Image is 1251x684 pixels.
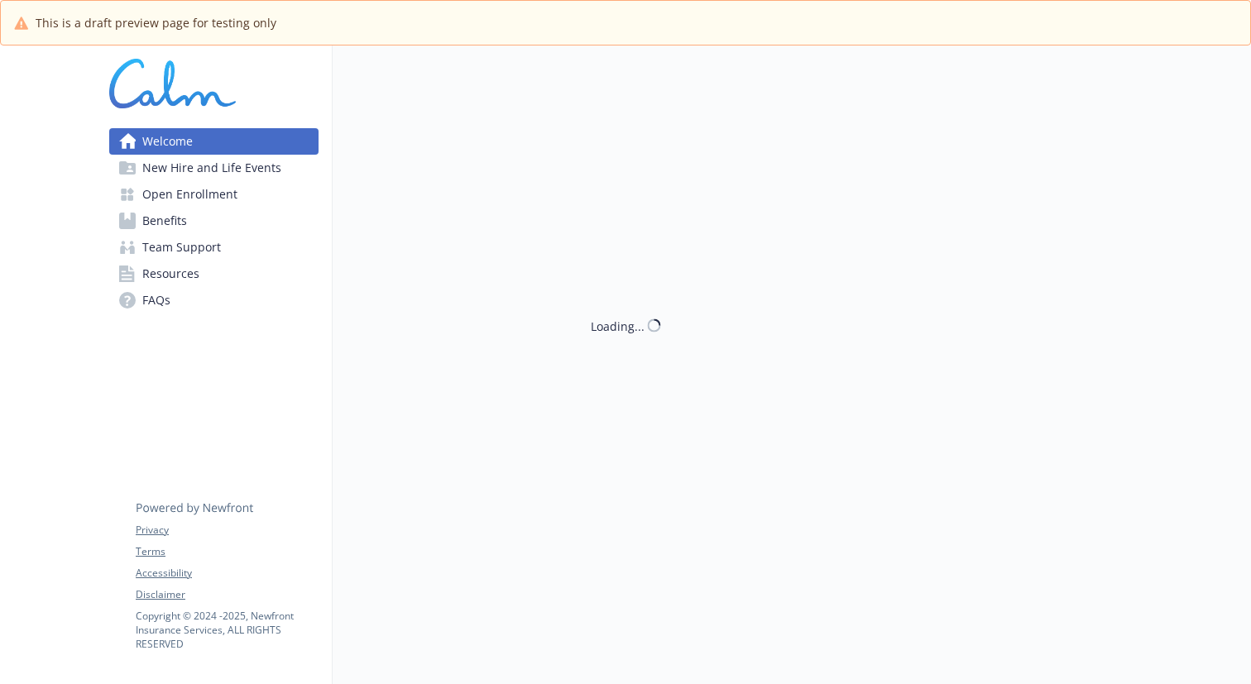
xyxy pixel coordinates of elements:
[109,128,319,155] a: Welcome
[142,234,221,261] span: Team Support
[142,155,281,181] span: New Hire and Life Events
[136,566,318,581] a: Accessibility
[36,14,276,31] span: This is a draft preview page for testing only
[142,128,193,155] span: Welcome
[109,234,319,261] a: Team Support
[136,587,318,602] a: Disclaimer
[591,317,645,334] div: Loading...
[109,181,319,208] a: Open Enrollment
[109,155,319,181] a: New Hire and Life Events
[136,523,318,538] a: Privacy
[136,544,318,559] a: Terms
[109,261,319,287] a: Resources
[136,609,318,651] p: Copyright © 2024 - 2025 , Newfront Insurance Services, ALL RIGHTS RESERVED
[109,287,319,313] a: FAQs
[142,181,237,208] span: Open Enrollment
[142,208,187,234] span: Benefits
[142,287,170,313] span: FAQs
[109,208,319,234] a: Benefits
[142,261,199,287] span: Resources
